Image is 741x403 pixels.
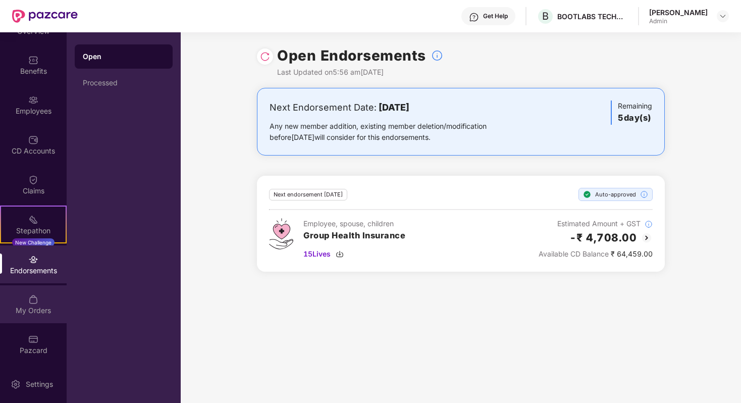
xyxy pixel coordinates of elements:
img: svg+xml;base64,PHN2ZyB4bWxucz0iaHR0cDovL3d3dy53My5vcmcvMjAwMC9zdmciIHdpZHRoPSI0Ny43MTQiIGhlaWdodD... [269,218,293,249]
img: svg+xml;base64,PHN2ZyBpZD0iQ0RfQWNjb3VudHMiIGRhdGEtbmFtZT0iQ0QgQWNjb3VudHMiIHhtbG5zPSJodHRwOi8vd3... [28,135,38,145]
img: svg+xml;base64,PHN2ZyBpZD0iRW5kb3JzZW1lbnRzIiB4bWxucz0iaHR0cDovL3d3dy53My5vcmcvMjAwMC9zdmciIHdpZH... [28,255,38,265]
div: Open [83,52,165,62]
img: svg+xml;base64,PHN2ZyBpZD0iRG93bmxvYWQtMzJ4MzIiIHhtbG5zPSJodHRwOi8vd3d3LnczLm9yZy8yMDAwL3N2ZyIgd2... [336,250,344,258]
img: svg+xml;base64,PHN2ZyBpZD0iQmFjay0yMHgyMCIgeG1sbnM9Imh0dHA6Ly93d3cudzMub3JnLzIwMDAvc3ZnIiB3aWR0aD... [641,232,653,244]
img: svg+xml;base64,PHN2ZyBpZD0iSW5mb18tXzMyeDMyIiBkYXRhLW5hbWU9IkluZm8gLSAzMngzMiIgeG1sbnM9Imh0dHA6Ly... [645,220,653,228]
img: svg+xml;base64,PHN2ZyBpZD0iSW5mb18tXzMyeDMyIiBkYXRhLW5hbWU9IkluZm8gLSAzMngzMiIgeG1sbnM9Imh0dHA6Ly... [431,49,443,62]
b: [DATE] [379,102,409,113]
div: Stepathon [1,226,66,236]
img: svg+xml;base64,PHN2ZyBpZD0iQ2xhaW0iIHhtbG5zPSJodHRwOi8vd3d3LnczLm9yZy8yMDAwL3N2ZyIgd2lkdGg9IjIwIi... [28,175,38,185]
h2: -₹ 4,708.00 [569,229,637,246]
div: [PERSON_NAME] [649,8,708,17]
div: Processed [83,79,165,87]
span: 15 Lives [303,248,331,260]
div: Admin [649,17,708,25]
img: svg+xml;base64,PHN2ZyBpZD0iRW1wbG95ZWVzIiB4bWxucz0iaHR0cDovL3d3dy53My5vcmcvMjAwMC9zdmciIHdpZHRoPS... [28,95,38,105]
img: svg+xml;base64,PHN2ZyBpZD0iU2V0dGluZy0yMHgyMCIgeG1sbnM9Imh0dHA6Ly93d3cudzMub3JnLzIwMDAvc3ZnIiB3aW... [11,379,21,389]
div: Last Updated on 5:56 am[DATE] [277,67,443,78]
div: Auto-approved [578,188,653,201]
h3: 5 day(s) [618,112,652,125]
img: svg+xml;base64,PHN2ZyBpZD0iU3RlcC1Eb25lLTE2eDE2IiB4bWxucz0iaHR0cDovL3d3dy53My5vcmcvMjAwMC9zdmciIH... [583,190,591,198]
div: Get Help [483,12,508,20]
div: Next endorsement [DATE] [269,189,347,200]
span: Available CD Balance [539,249,609,258]
img: svg+xml;base64,PHN2ZyBpZD0iUGF6Y2FyZCIgeG1sbnM9Imh0dHA6Ly93d3cudzMub3JnLzIwMDAvc3ZnIiB3aWR0aD0iMj... [28,334,38,344]
div: BOOTLABS TECHNOLOGIES PRIVATE LIMITED [557,12,628,21]
img: svg+xml;base64,PHN2ZyBpZD0iUmVsb2FkLTMyeDMyIiB4bWxucz0iaHR0cDovL3d3dy53My5vcmcvMjAwMC9zdmciIHdpZH... [260,52,270,62]
span: B [542,10,549,22]
img: svg+xml;base64,PHN2ZyBpZD0iQmVuZWZpdHMiIHhtbG5zPSJodHRwOi8vd3d3LnczLm9yZy8yMDAwL3N2ZyIgd2lkdGg9Ij... [28,55,38,65]
div: New Challenge [12,238,55,246]
img: svg+xml;base64,PHN2ZyB4bWxucz0iaHR0cDovL3d3dy53My5vcmcvMjAwMC9zdmciIHdpZHRoPSIyMSIgaGVpZ2h0PSIyMC... [28,215,38,225]
h3: Group Health Insurance [303,229,405,242]
div: Remaining [611,100,652,125]
img: svg+xml;base64,PHN2ZyBpZD0iRHJvcGRvd24tMzJ4MzIiIHhtbG5zPSJodHRwOi8vd3d3LnczLm9yZy8yMDAwL3N2ZyIgd2... [719,12,727,20]
div: Settings [23,379,56,389]
div: Any new member addition, existing member deletion/modification before [DATE] will consider for th... [270,121,518,143]
h1: Open Endorsements [277,44,426,67]
img: New Pazcare Logo [12,10,78,23]
div: Estimated Amount + GST [539,218,653,229]
img: svg+xml;base64,PHN2ZyBpZD0iSGVscC0zMngzMiIgeG1sbnM9Imh0dHA6Ly93d3cudzMub3JnLzIwMDAvc3ZnIiB3aWR0aD... [469,12,479,22]
img: svg+xml;base64,PHN2ZyBpZD0iTXlfT3JkZXJzIiBkYXRhLW5hbWU9Ik15IE9yZGVycyIgeG1sbnM9Imh0dHA6Ly93d3cudz... [28,294,38,305]
img: svg+xml;base64,PHN2ZyBpZD0iSW5mb18tXzMyeDMyIiBkYXRhLW5hbWU9IkluZm8gLSAzMngzMiIgeG1sbnM9Imh0dHA6Ly... [640,190,648,198]
div: Employee, spouse, children [303,218,405,229]
div: ₹ 64,459.00 [539,248,653,260]
div: Next Endorsement Date: [270,100,518,115]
